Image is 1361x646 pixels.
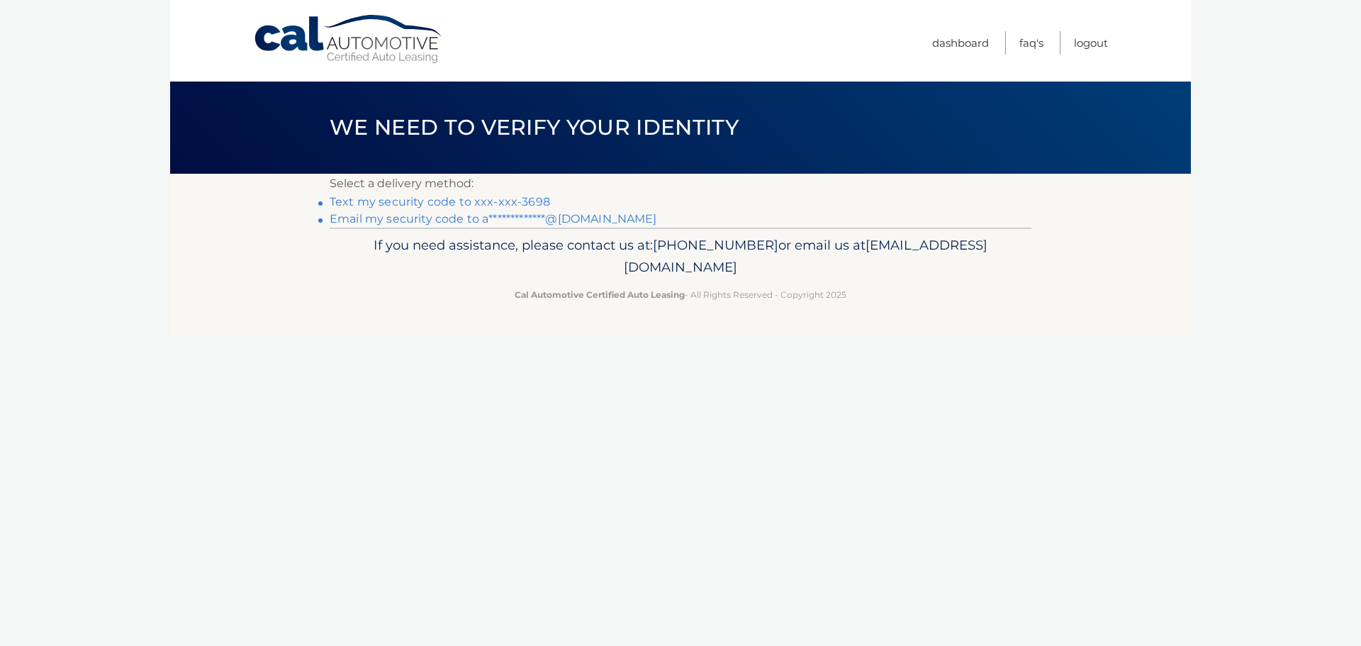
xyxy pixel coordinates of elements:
a: Text my security code to xxx-xxx-3698 [330,195,550,208]
p: Select a delivery method: [330,174,1031,194]
a: Cal Automotive [253,14,444,65]
p: If you need assistance, please contact us at: or email us at [339,234,1022,279]
span: We need to verify your identity [330,114,739,140]
a: Logout [1074,31,1108,55]
a: FAQ's [1019,31,1043,55]
a: Dashboard [932,31,989,55]
span: [PHONE_NUMBER] [653,237,778,253]
strong: Cal Automotive Certified Auto Leasing [515,289,685,300]
p: - All Rights Reserved - Copyright 2025 [339,287,1022,302]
